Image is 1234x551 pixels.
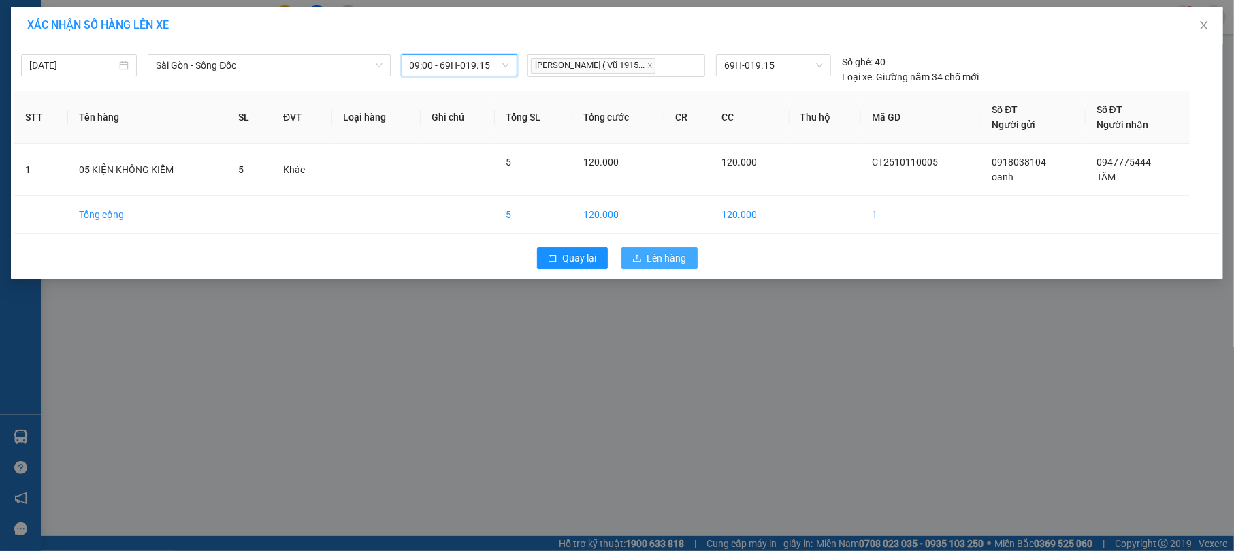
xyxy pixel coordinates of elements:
[1097,157,1151,168] span: 0947775444
[156,55,382,76] span: Sài Gòn - Sông Đốc
[506,157,511,168] span: 5
[992,172,1014,183] span: oanh
[861,196,981,234] td: 1
[68,196,227,234] td: Tổng cộng
[68,144,227,196] td: 05 KIỆN KHÔNG KIỂM
[29,58,116,73] input: 11/10/2025
[992,104,1018,115] span: Số ĐT
[992,119,1036,130] span: Người gửi
[332,91,421,144] th: Loại hàng
[6,47,259,64] li: 02839.63.63.63
[711,196,790,234] td: 120.000
[78,50,89,61] span: phone
[68,91,227,144] th: Tên hàng
[272,144,332,196] td: Khác
[842,54,886,69] div: 40
[375,61,383,69] span: down
[6,85,151,108] b: GỬI : VP Cần Thơ
[495,91,572,144] th: Tổng SL
[872,157,938,168] span: CT2510110005
[1185,7,1223,45] button: Close
[537,247,608,269] button: rollbackQuay lại
[992,157,1047,168] span: 0918038104
[647,251,687,266] span: Lên hàng
[238,164,244,175] span: 5
[621,247,698,269] button: uploadLên hàng
[78,33,89,44] span: environment
[563,251,597,266] span: Quay lại
[572,196,664,234] td: 120.000
[1097,119,1148,130] span: Người nhận
[78,9,193,26] b: [PERSON_NAME]
[842,69,874,84] span: Loại xe:
[14,144,68,196] td: 1
[421,91,495,144] th: Ghi chú
[548,253,557,264] span: rollback
[583,157,619,168] span: 120.000
[842,69,979,84] div: Giường nằm 34 chỗ mới
[14,91,68,144] th: STT
[272,91,332,144] th: ĐVT
[711,91,790,144] th: CC
[724,55,823,76] span: 69H-019.15
[227,91,272,144] th: SL
[531,58,655,74] span: [PERSON_NAME] ( Vũ 1915...
[1097,172,1116,183] span: TÂM
[27,18,169,31] span: XÁC NHẬN SỐ HÀNG LÊN XE
[632,253,642,264] span: upload
[1199,20,1209,31] span: close
[1097,104,1122,115] span: Số ĐT
[6,30,259,47] li: 85 [PERSON_NAME]
[572,91,664,144] th: Tổng cước
[410,55,509,76] span: 09:00 - 69H-019.15
[722,157,758,168] span: 120.000
[790,91,861,144] th: Thu hộ
[647,62,653,69] span: close
[861,91,981,144] th: Mã GD
[664,91,711,144] th: CR
[495,196,572,234] td: 5
[842,54,873,69] span: Số ghế:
